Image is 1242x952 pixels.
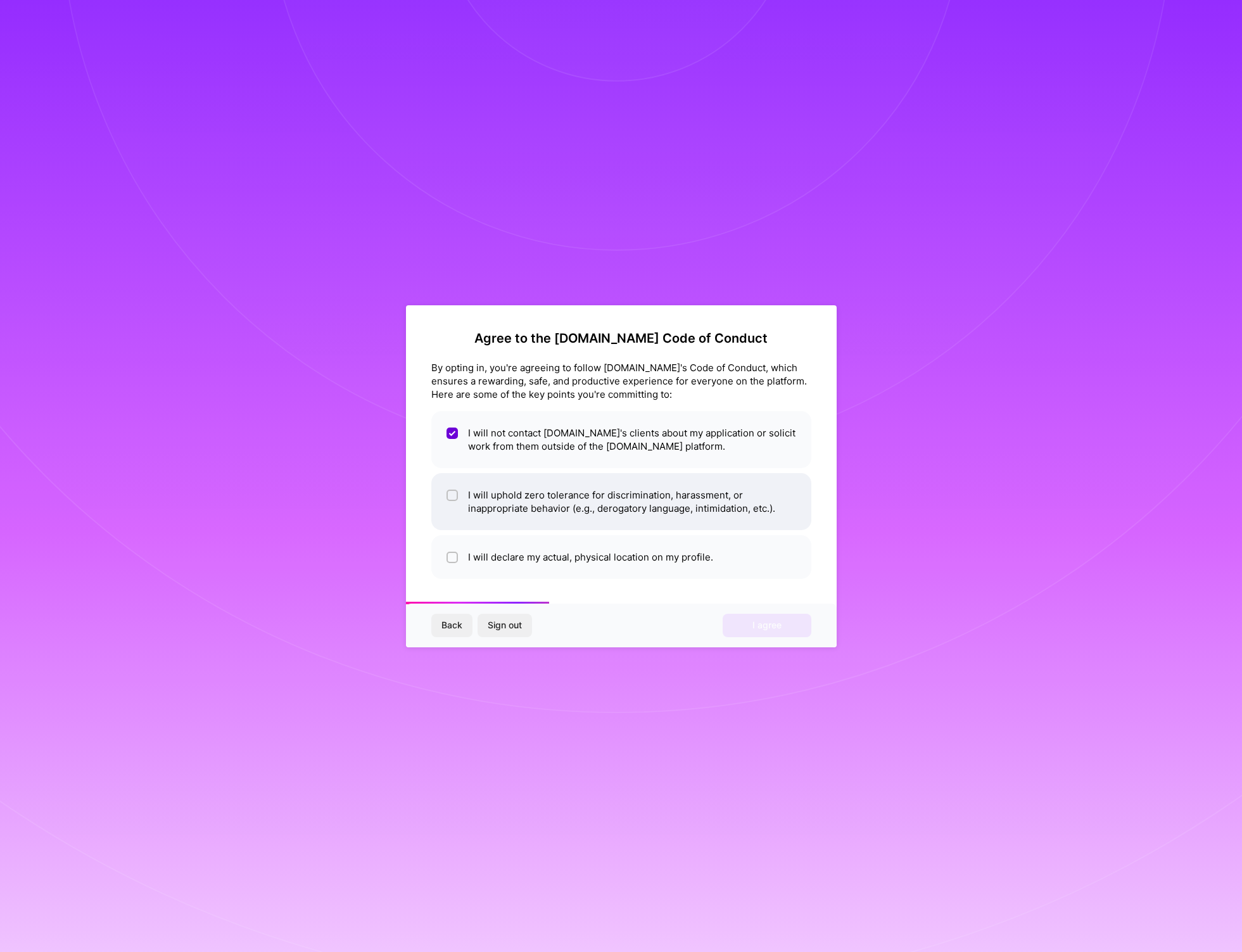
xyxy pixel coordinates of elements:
[431,473,811,530] li: I will uphold zero tolerance for discrimination, harassment, or inappropriate behavior (e.g., der...
[441,619,462,631] span: Back
[431,361,811,401] div: By opting in, you're agreeing to follow [DOMAIN_NAME]'s Code of Conduct, which ensures a rewardin...
[431,411,811,468] li: I will not contact [DOMAIN_NAME]'s clients about my application or solicit work from them outside...
[431,331,811,346] h2: Agree to the [DOMAIN_NAME] Code of Conduct
[478,614,532,637] button: Sign out
[431,535,811,579] li: I will declare my actual, physical location on my profile.
[488,619,522,631] span: Sign out
[431,614,472,637] button: Back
